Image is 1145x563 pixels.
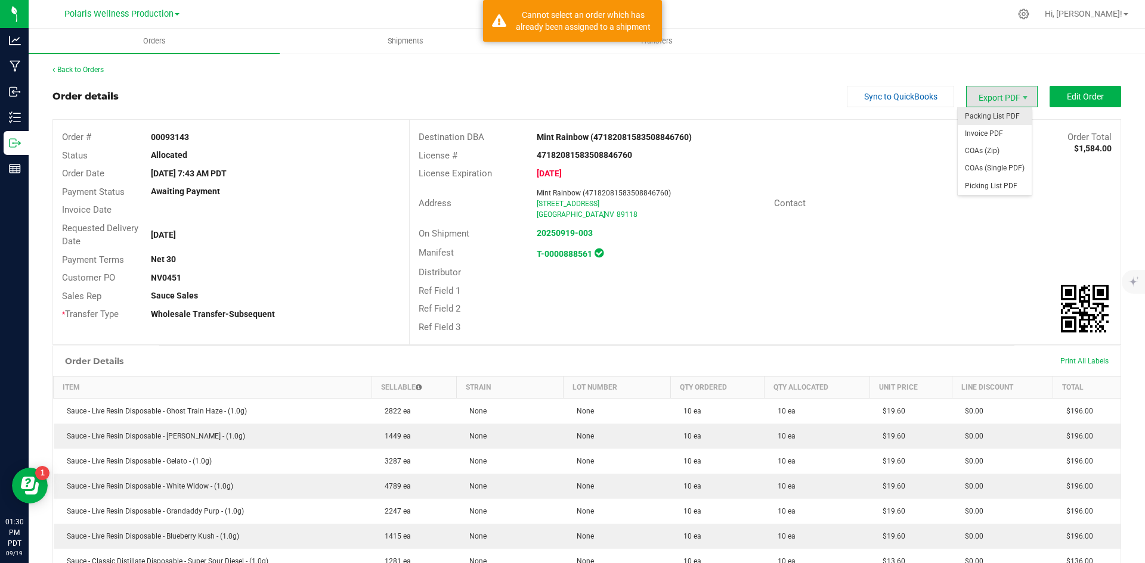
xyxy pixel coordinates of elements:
span: 10 ea [677,432,701,440]
span: License Expiration [419,168,492,179]
strong: 00093143 [151,132,189,142]
span: [GEOGRAPHIC_DATA] [537,210,605,219]
span: $196.00 [1060,457,1093,465]
span: Polaris Wellness Production [64,9,174,19]
span: Shipments [372,36,440,46]
th: Lot Number [564,377,670,399]
span: , [603,210,604,219]
span: 89118 [617,210,638,219]
span: Invoice Date [62,204,112,215]
span: None [463,432,487,440]
strong: T-0000888561 [537,249,592,259]
span: $19.60 [877,407,905,415]
span: None [571,432,594,440]
span: None [571,407,594,415]
span: None [571,532,594,540]
span: 10 ea [677,507,701,515]
span: On Shipment [419,228,469,239]
span: 10 ea [772,482,796,490]
span: 10 ea [772,532,796,540]
span: None [463,457,487,465]
inline-svg: Manufacturing [9,60,21,72]
th: Item [54,377,372,399]
span: 2247 ea [379,507,411,515]
span: Orders [127,36,182,46]
li: COAs (Single PDF) [958,160,1032,177]
strong: Sauce Sales [151,291,198,300]
span: 10 ea [677,482,701,490]
span: Sales Rep [62,291,101,301]
span: $19.60 [877,482,905,490]
span: 10 ea [772,507,796,515]
span: 10 ea [677,532,701,540]
th: Sellable [372,377,456,399]
span: Distributor [419,267,461,278]
span: License # [419,150,457,161]
span: 10 ea [677,407,701,415]
p: 01:30 PM PDT [5,517,23,549]
span: Sync to QuickBooks [864,92,937,101]
span: $19.60 [877,432,905,440]
span: 10 ea [772,432,796,440]
span: $0.00 [959,457,983,465]
span: $19.60 [877,457,905,465]
li: Picking List PDF [958,178,1032,195]
span: 3287 ea [379,457,411,465]
span: Sauce - Live Resin Disposable - Grandaddy Purp - (1.0g) [61,507,244,515]
span: Payment Status [62,186,125,197]
span: 10 ea [772,407,796,415]
img: Scan me! [1061,285,1109,332]
span: 4789 ea [379,482,411,490]
span: Ref Field 2 [419,303,460,314]
span: Sauce - Live Resin Disposable - Gelato - (1.0g) [61,457,212,465]
span: $0.00 [959,432,983,440]
span: 2822 ea [379,407,411,415]
span: 1449 ea [379,432,411,440]
div: Cannot select an order which has already been assigned to a shipment [513,9,653,33]
li: Export PDF [966,86,1038,107]
inline-svg: Inventory [9,111,21,123]
h1: Order Details [65,356,123,366]
strong: [DATE] [151,230,176,239]
span: None [571,507,594,515]
qrcode: 00093143 [1061,285,1109,332]
th: Unit Price [869,377,952,399]
iframe: Resource center [12,468,48,503]
span: $0.00 [959,482,983,490]
span: Transfer Type [62,309,119,319]
span: Address [419,198,451,209]
span: Print All Labels [1060,357,1109,365]
div: Manage settings [1016,8,1031,20]
span: Edit Order [1067,92,1104,101]
span: $0.00 [959,507,983,515]
span: Sauce - Live Resin Disposable - Blueberry Kush - (1.0g) [61,532,239,540]
a: 20250919-003 [537,228,593,238]
strong: Net 30 [151,254,176,264]
span: Customer PO [62,272,115,283]
strong: [DATE] [537,169,562,178]
span: $0.00 [959,407,983,415]
inline-svg: Outbound [9,137,21,149]
span: Order Total [1067,132,1112,142]
span: 10 ea [677,457,701,465]
span: Contact [774,198,806,209]
span: None [571,482,594,490]
span: In Sync [595,247,604,259]
a: Back to Orders [52,66,104,74]
span: Ref Field 3 [419,322,460,332]
span: None [571,457,594,465]
span: 10 ea [772,457,796,465]
a: Orders [29,29,280,54]
span: 1415 ea [379,532,411,540]
span: Sauce - Live Resin Disposable - [PERSON_NAME] - (1.0g) [61,432,245,440]
inline-svg: Analytics [9,35,21,46]
span: Destination DBA [419,132,484,142]
strong: Allocated [151,150,187,160]
span: Payment Terms [62,254,124,265]
inline-svg: Reports [9,163,21,175]
th: Line Discount [952,377,1053,399]
strong: 47182081583508846760 [537,150,632,160]
strong: Wholesale Transfer-Subsequent [151,309,275,319]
